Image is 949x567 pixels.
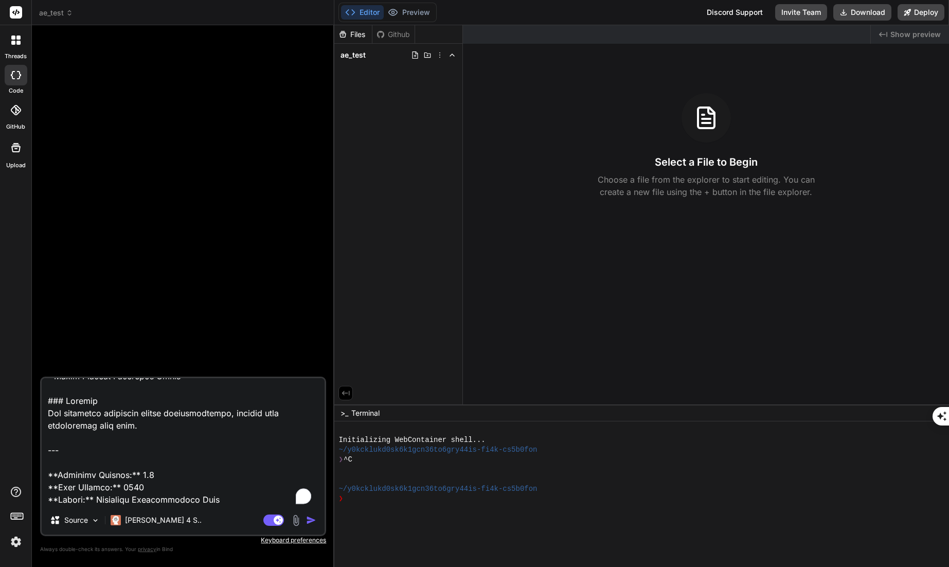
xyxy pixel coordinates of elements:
p: [PERSON_NAME] 4 S.. [125,515,202,525]
img: icon [306,515,316,525]
label: threads [5,52,27,61]
textarea: To enrich screen reader interactions, please activate Accessibility in Grammarly extension settings [42,378,325,506]
button: Download [833,4,891,21]
span: Terminal [351,408,380,418]
button: Deploy [898,4,944,21]
img: Claude 4 Sonnet [111,515,121,525]
img: Pick Models [91,516,100,525]
p: Source [64,515,88,525]
span: Show preview [890,29,941,40]
h3: Select a File to Begin [655,155,758,169]
img: attachment [290,515,302,526]
span: privacy [138,546,156,552]
span: ^C [344,455,352,465]
span: ~/y0kcklukd0sk6k1gcn36to6gry44is-fi4k-cs5b0fon [338,484,537,494]
div: Files [334,29,372,40]
p: Keyboard preferences [40,536,326,544]
div: Discord Support [701,4,769,21]
p: Choose a file from the explorer to start editing. You can create a new file using the + button in... [591,173,821,198]
span: >_ [341,408,348,418]
button: Editor [341,5,384,20]
button: Invite Team [775,4,827,21]
span: ae_test [39,8,73,18]
label: GitHub [6,122,25,131]
label: Upload [6,161,26,170]
span: ❯ [338,455,344,465]
span: ae_test [341,50,366,60]
span: ❯ [338,494,344,504]
span: ~/y0kcklukd0sk6k1gcn36to6gry44is-fi4k-cs5b0fon [338,445,537,455]
button: Preview [384,5,434,20]
img: settings [7,533,25,551]
span: Initializing WebContainer shell... [338,435,485,445]
div: Github [372,29,415,40]
label: code [9,86,23,95]
p: Always double-check its answers. Your in Bind [40,544,326,554]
